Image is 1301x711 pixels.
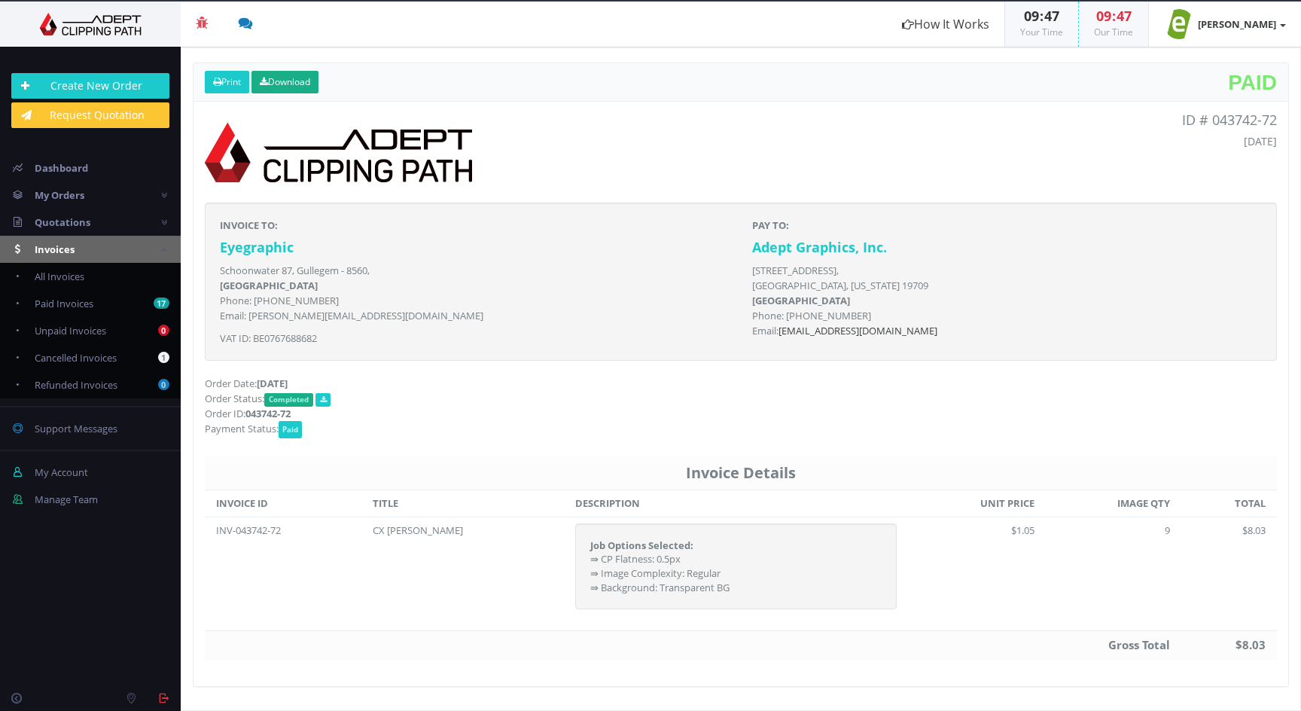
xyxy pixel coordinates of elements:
[575,523,897,609] div: ⇛ CP Flatness: 0.5px ⇛ Image Complexity: Regular ⇛ Background: Transparent BG
[158,325,169,336] b: 0
[1228,71,1277,93] span: Paid
[205,71,249,93] a: Print
[35,297,93,310] span: Paid Invoices
[1181,490,1277,517] th: TOTAL
[1111,7,1117,25] span: :
[220,263,730,323] p: Schoonwater 87, Gullegem - 8560, Phone: [PHONE_NUMBER] Email: [PERSON_NAME][EMAIL_ADDRESS][DOMAIN...
[158,352,169,363] b: 1
[35,465,88,479] span: My Account
[257,377,288,390] strong: [DATE]
[752,113,1277,128] p: ID # 043742-72
[1108,637,1170,652] strong: Gross Total
[209,218,741,346] div: VAT ID: BE0767688682
[361,490,564,517] th: TITLE
[205,376,1277,436] p: Order Date: Order Status: Order ID: Payment Status:
[373,523,523,538] div: CX [PERSON_NAME]
[1046,517,1181,630] td: 9
[205,456,1277,490] th: Invoice Details
[35,324,106,337] span: Unpaid Invoices
[220,218,278,232] strong: INVOICE TO:
[11,13,169,35] img: Adept Graphics
[11,102,169,128] a: Request Quotation
[154,298,169,309] b: 17
[245,407,291,420] strong: 043742-72
[35,493,98,506] span: Manage Team
[35,188,84,202] span: My Orders
[1044,7,1059,25] span: 47
[1096,7,1111,25] span: 09
[752,218,789,232] strong: PAY TO:
[887,2,1004,47] a: How It Works
[908,517,1046,630] td: $1.05
[1198,17,1276,31] strong: [PERSON_NAME]
[752,136,1277,147] h5: [DATE]
[279,421,302,438] span: Paid
[1024,7,1039,25] span: 09
[564,490,908,517] th: DESCRIPTION
[205,490,361,517] th: INVOICE ID
[1164,9,1194,39] img: 0992006da20fa9f366898496924f2b98
[35,215,90,229] span: Quotations
[778,324,937,337] a: [EMAIL_ADDRESS][DOMAIN_NAME]
[220,238,294,256] strong: Eyegraphic
[264,393,313,407] span: Completed
[1149,2,1301,47] a: [PERSON_NAME]
[251,71,318,93] a: Download
[205,113,472,191] img: logo-print.png
[35,378,117,392] span: Refunded Invoices
[1235,637,1266,652] strong: $8.03
[1094,26,1133,38] small: Our Time
[1020,26,1063,38] small: Your Time
[158,379,169,390] b: 0
[35,243,75,256] span: Invoices
[590,539,693,552] strong: Job Options Selected:
[752,294,850,307] b: [GEOGRAPHIC_DATA]
[752,238,887,256] strong: Adept Graphics, Inc.
[220,279,318,292] b: [GEOGRAPHIC_DATA]
[908,490,1046,517] th: UNIT PRICE
[752,263,1262,338] p: [STREET_ADDRESS], [GEOGRAPHIC_DATA], [US_STATE] 19709 Phone: [PHONE_NUMBER] Email:
[1046,490,1181,517] th: IMAGE QTY
[205,517,361,630] td: INV-043742-72
[35,351,117,365] span: Cancelled Invoices
[35,161,88,175] span: Dashboard
[35,422,117,435] span: Support Messages
[35,270,84,283] span: All Invoices
[1039,7,1044,25] span: :
[1181,517,1277,630] td: $8.03
[1117,7,1132,25] span: 47
[11,73,169,99] a: Create New Order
